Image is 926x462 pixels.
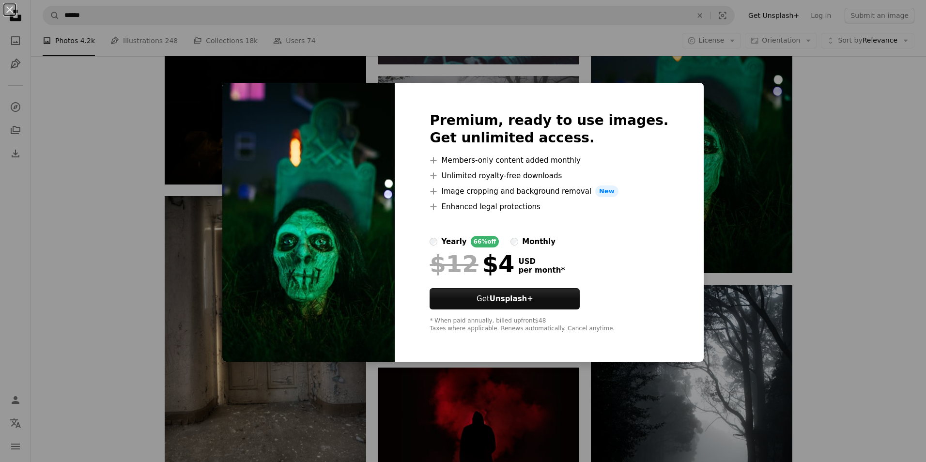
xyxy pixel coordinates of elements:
[430,154,668,166] li: Members-only content added monthly
[222,83,395,362] img: premium_photo-1696528052089-fd6dabc34972
[430,251,514,277] div: $4
[430,251,478,277] span: $12
[510,238,518,246] input: monthly
[595,185,618,197] span: New
[518,266,565,275] span: per month *
[430,238,437,246] input: yearly66%off
[430,317,668,333] div: * When paid annually, billed upfront $48 Taxes where applicable. Renews automatically. Cancel any...
[490,294,533,303] strong: Unsplash+
[430,288,580,309] button: GetUnsplash+
[430,112,668,147] h2: Premium, ready to use images. Get unlimited access.
[430,201,668,213] li: Enhanced legal protections
[471,236,499,247] div: 66% off
[518,257,565,266] span: USD
[522,236,556,247] div: monthly
[430,185,668,197] li: Image cropping and background removal
[441,236,466,247] div: yearly
[430,170,668,182] li: Unlimited royalty-free downloads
